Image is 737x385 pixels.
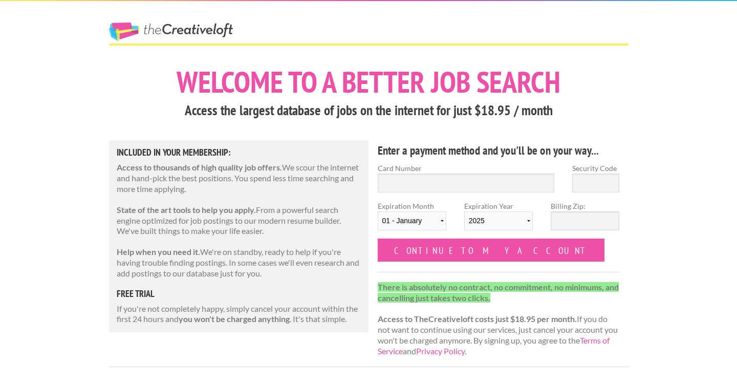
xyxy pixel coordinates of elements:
label: Expiration Month [378,201,446,239]
strong: Help when you need it. [117,247,200,256]
strong: There is absolutely no contract, no commitment, no minimums, and cancelling just takes two clicks. [378,282,619,303]
label: Card Number [378,163,555,174]
strong: Access to TheCreativeloft costs just $18.95 per month. [378,314,577,324]
p: If you do not want to continue using our services, just cancel your account you won't be charged ... [378,282,620,357]
label: Billing Zip: [551,201,619,211]
p: From a powerful search engine optimized for job postings to our modern resume builder. We've buil... [117,205,361,237]
label: Expiration Year [464,201,533,239]
a: The Creative Loft [109,23,233,41]
a: Terms of Service [378,335,610,356]
h5: Included in Your Membership: [117,148,361,157]
h1: Welcome to a better job search [109,67,628,97]
strong: you won't be charged anything [179,314,290,324]
strong: State of the art tools to help you apply. [117,205,256,215]
strong: Access to thousands of high quality job offers. [117,162,282,172]
select: Expiration Month [378,211,446,230]
p: We scour the internet and hand-pick the best positions. You spend less time searching and more ti... [117,162,361,194]
p: We're on standby, ready to help if you're having trouble finding postings. In some cases we'll ev... [117,247,361,279]
h5: free trial [117,289,361,298]
h4: Enter a payment method and you'll be on your way... [378,142,620,159]
input: Continue to my account [378,239,605,262]
a: Privacy Policy [416,346,465,356]
p: If you're not completely happy, simply cancel your account within the first 24 hours and . It's t... [117,304,361,325]
label: Security Code [572,163,619,174]
h3: Access the largest database of jobs on the internet for just $18.95 / month [109,101,628,120]
select: Expiration Year [464,211,533,230]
